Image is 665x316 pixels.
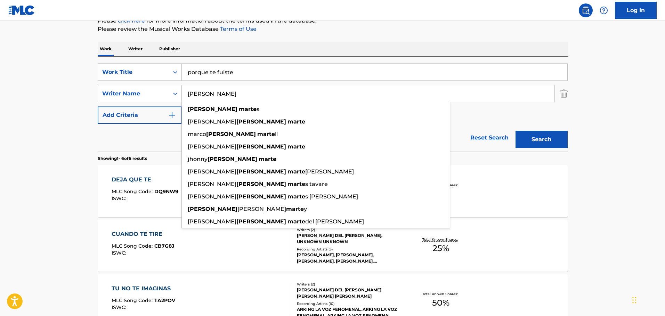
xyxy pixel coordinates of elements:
[287,143,305,150] strong: marte
[597,3,611,17] div: Help
[432,242,449,255] span: 25 %
[8,5,35,15] img: MLC Logo
[98,42,114,56] p: Work
[632,290,636,310] div: Drag
[287,193,305,200] strong: marte
[154,243,175,249] span: CB7G8J
[297,232,402,245] div: [PERSON_NAME] DEL [PERSON_NAME], UNKNOWN UNKNOWN
[188,131,206,137] span: marco
[98,106,182,124] button: Add Criteria
[560,85,568,102] img: Delete Criterion
[579,3,593,17] a: Public Search
[236,168,286,175] strong: [PERSON_NAME]
[154,188,178,195] span: DQ9NW9
[112,243,154,249] span: MLC Song Code :
[257,106,259,112] span: s
[188,143,236,150] span: [PERSON_NAME]
[304,206,307,212] span: y
[126,42,145,56] p: Writer
[188,181,236,187] span: [PERSON_NAME]
[102,89,165,98] div: Writer Name
[98,17,568,25] p: Please for more information about the terms used in the database.
[112,250,128,256] span: ISWC :
[236,193,286,200] strong: [PERSON_NAME]
[257,131,275,137] strong: marte
[168,111,176,119] img: 9d2ae6d4665cec9f34b9.svg
[305,218,364,225] span: del [PERSON_NAME]
[112,297,154,304] span: MLC Song Code :
[112,176,178,184] div: DEJA QUE TE
[98,165,568,217] a: DEJA QUE TEMLC Song Code:DQ9NW9ISWC:Writers (2)[PERSON_NAME] [PERSON_NAME] DEL [PERSON_NAME]Recor...
[286,206,304,212] strong: marte
[297,301,402,306] div: Recording Artists ( 10 )
[188,118,236,125] span: [PERSON_NAME]
[297,282,402,287] div: Writers ( 2 )
[600,6,608,15] img: help
[236,181,286,187] strong: [PERSON_NAME]
[259,156,276,162] strong: marte
[98,155,147,162] p: Showing 1 - 6 of 6 results
[112,195,128,202] span: ISWC :
[297,287,402,299] div: [PERSON_NAME] DEL [PERSON_NAME] [PERSON_NAME] [PERSON_NAME]
[98,63,568,152] form: Search Form
[305,193,358,200] span: s [PERSON_NAME]
[297,247,402,252] div: Recording Artists ( 5 )
[208,156,257,162] strong: [PERSON_NAME]
[516,131,568,148] button: Search
[112,230,175,238] div: CUANDO TE TIRE
[297,227,402,232] div: Writers ( 2 )
[432,297,449,309] span: 50 %
[102,68,165,76] div: Work Title
[239,106,257,112] strong: marte
[112,284,175,293] div: TU NO TE IMAGINAS
[630,283,665,316] iframe: Chat Widget
[219,26,257,32] a: Terms of Use
[305,181,328,187] span: s tavare
[615,2,657,19] a: Log In
[98,25,568,33] p: Please review the Musical Works Database
[188,106,237,112] strong: [PERSON_NAME]
[305,168,354,175] span: [PERSON_NAME]
[236,143,286,150] strong: [PERSON_NAME]
[422,237,460,242] p: Total Known Shares:
[582,6,590,15] img: search
[206,131,256,137] strong: [PERSON_NAME]
[188,156,208,162] span: jhonny
[287,218,305,225] strong: marte
[112,304,128,310] span: ISWC :
[236,118,286,125] strong: [PERSON_NAME]
[236,218,286,225] strong: [PERSON_NAME]
[112,188,154,195] span: MLC Song Code :
[188,193,236,200] span: [PERSON_NAME]
[154,297,175,304] span: TA2POV
[188,218,236,225] span: [PERSON_NAME]
[157,42,182,56] p: Publisher
[188,168,236,175] span: [PERSON_NAME]
[237,206,286,212] span: [PERSON_NAME]
[422,291,460,297] p: Total Known Shares:
[287,118,305,125] strong: marte
[297,252,402,264] div: [PERSON_NAME], [PERSON_NAME], [PERSON_NAME], [PERSON_NAME], [PERSON_NAME]
[467,130,512,145] a: Reset Search
[275,131,278,137] span: ll
[287,181,305,187] strong: marte
[188,206,237,212] strong: [PERSON_NAME]
[287,168,305,175] strong: marte
[98,220,568,272] a: CUANDO TE TIREMLC Song Code:CB7G8JISWC:Writers (2)[PERSON_NAME] DEL [PERSON_NAME], UNKNOWN UNKNOW...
